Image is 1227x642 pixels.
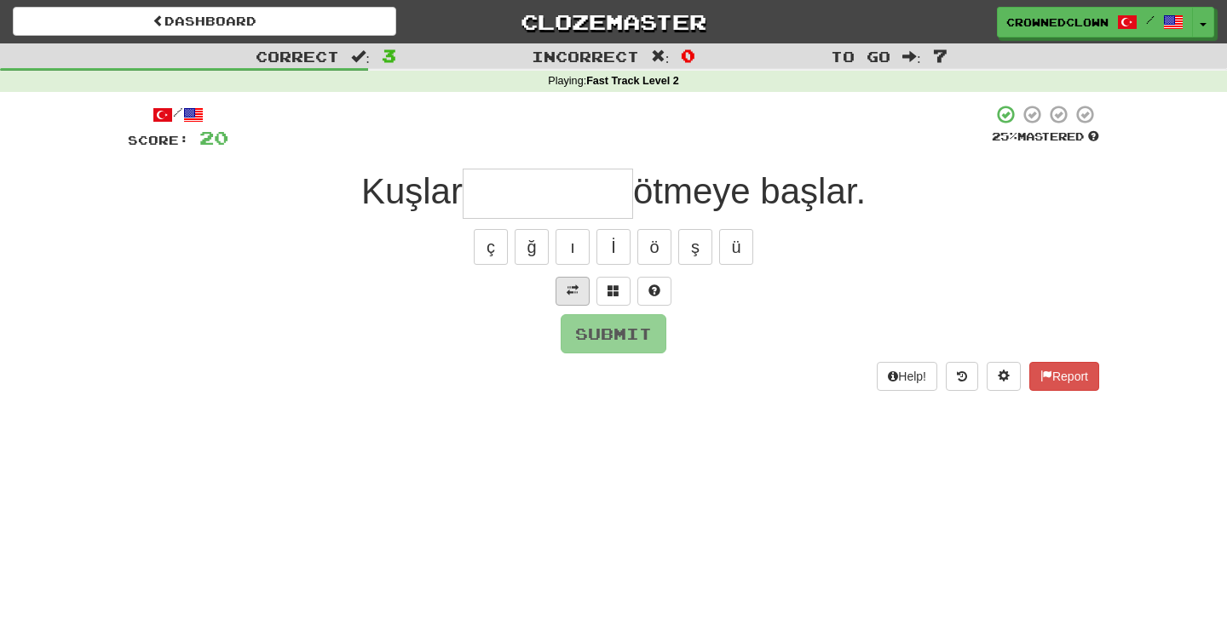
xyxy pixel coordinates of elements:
[561,314,666,353] button: Submit
[719,229,753,265] button: ü
[351,49,370,64] span: :
[946,362,978,391] button: Round history (alt+y)
[681,45,695,66] span: 0
[199,127,228,148] span: 20
[1029,362,1099,391] button: Report
[902,49,921,64] span: :
[382,45,396,66] span: 3
[831,48,890,65] span: To go
[596,277,631,306] button: Switch sentence to multiple choice alt+p
[128,133,189,147] span: Score:
[128,104,228,125] div: /
[633,171,866,211] span: ötmeye başlar.
[556,229,590,265] button: ı
[474,229,508,265] button: ç
[422,7,805,37] a: Clozemaster
[1146,14,1155,26] span: /
[596,229,631,265] button: İ
[13,7,396,36] a: Dashboard
[651,49,670,64] span: :
[933,45,948,66] span: 7
[532,48,639,65] span: Incorrect
[637,277,671,306] button: Single letter hint - you only get 1 per sentence and score half the points! alt+h
[1006,14,1109,30] span: CrownedClown
[361,171,463,211] span: Kuşlar
[556,277,590,306] button: Toggle translation (alt+t)
[586,75,679,87] strong: Fast Track Level 2
[515,229,549,265] button: ğ
[678,229,712,265] button: ş
[877,362,937,391] button: Help!
[992,129,1099,145] div: Mastered
[637,229,671,265] button: ö
[992,129,1017,143] span: 25 %
[997,7,1193,37] a: CrownedClown /
[256,48,339,65] span: Correct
